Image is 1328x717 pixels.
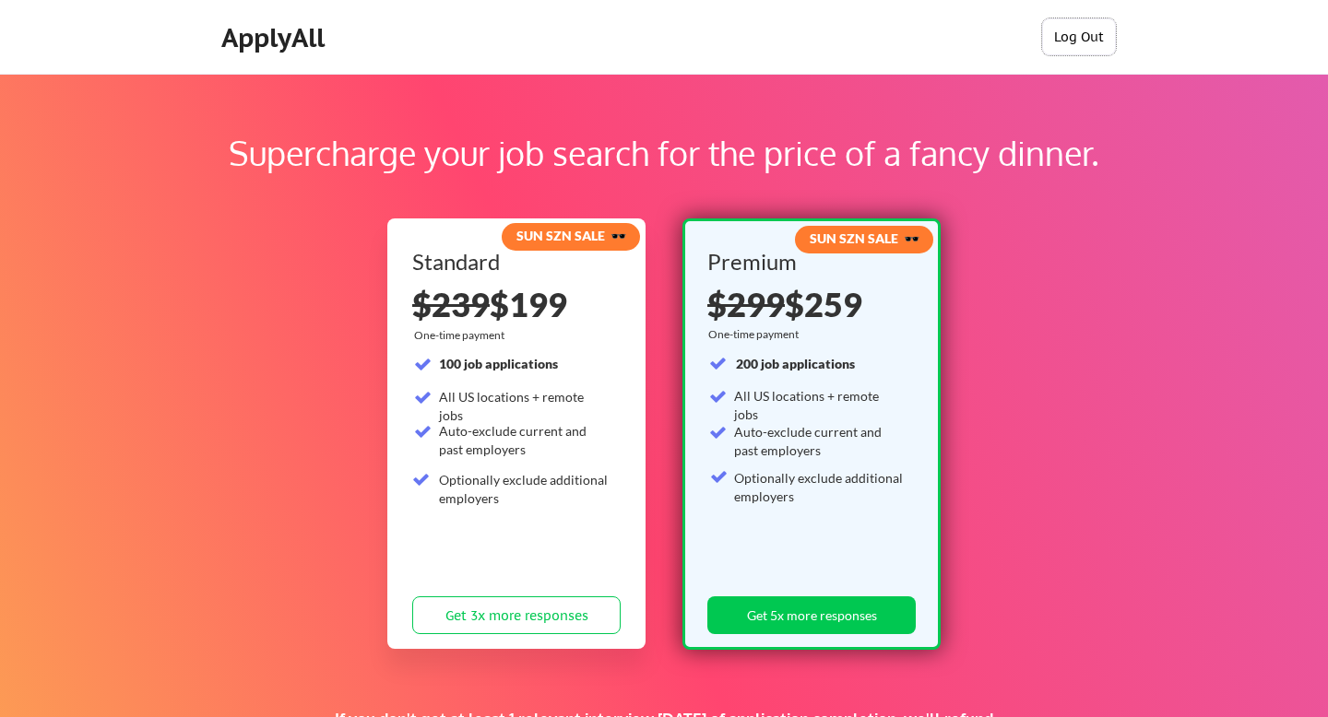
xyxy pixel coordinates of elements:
[707,284,785,324] s: $299
[707,288,909,321] div: $259
[221,22,330,53] div: ApplyAll
[708,327,804,342] div: One-time payment
[439,422,610,458] div: Auto-exclude current and past employers
[707,596,916,634] button: Get 5x more responses
[810,230,919,246] strong: SUN SZN SALE 🕶️
[412,251,614,273] div: Standard
[439,388,610,424] div: All US locations + remote jobs
[412,284,490,324] s: $239
[414,328,510,343] div: One-time payment
[439,471,610,507] div: Optionally exclude additional employers
[734,423,905,459] div: Auto-exclude current and past employers
[736,356,855,371] strong: 200 job applications
[412,288,621,321] div: $199
[516,228,626,243] strong: SUN SZN SALE 🕶️
[439,356,558,371] strong: 100 job applications
[734,387,905,423] div: All US locations + remote jobs
[707,251,909,273] div: Premium
[1042,18,1116,55] button: Log Out
[118,128,1210,178] div: Supercharge your job search for the price of a fancy dinner.
[734,469,905,505] div: Optionally exclude additional employers
[412,596,621,634] button: Get 3x more responses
